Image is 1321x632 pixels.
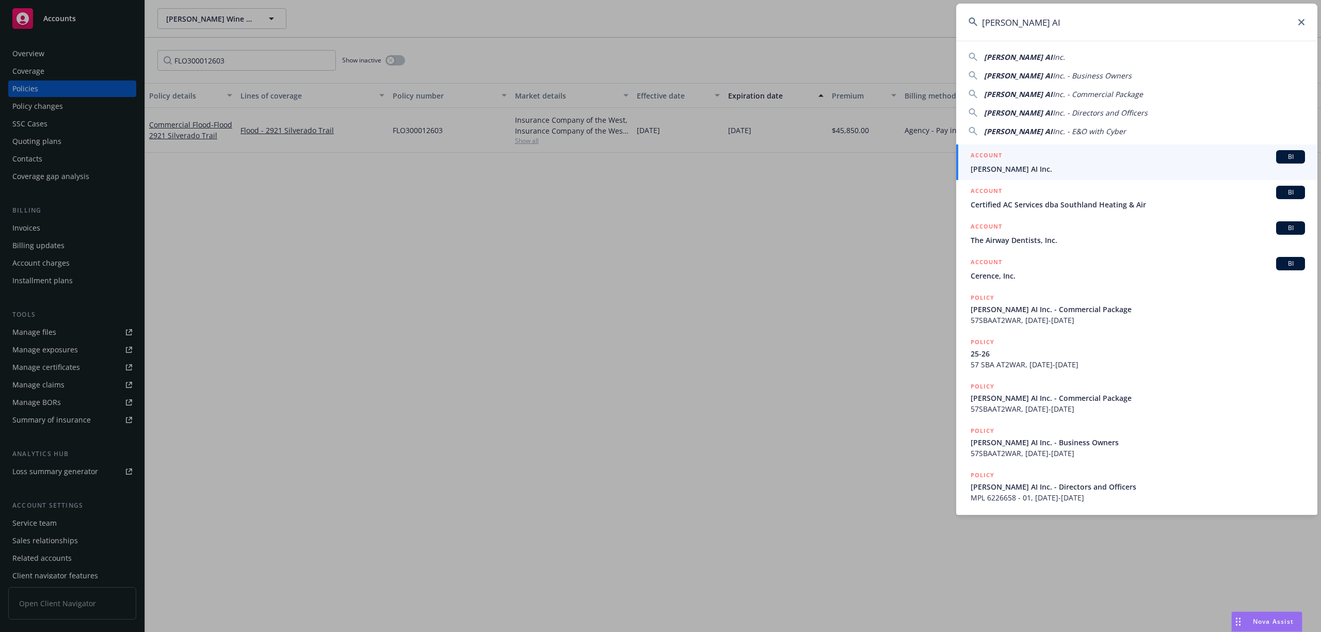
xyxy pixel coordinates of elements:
div: Drag to move [1232,612,1245,631]
span: Cerence, Inc. [971,270,1305,281]
h5: POLICY [971,470,994,480]
a: POLICY[PERSON_NAME] AI Inc. - Commercial Package57SBAAT2WAR, [DATE]-[DATE] [956,376,1317,420]
a: ACCOUNTBIThe Airway Dentists, Inc. [956,216,1317,251]
span: 57SBAAT2WAR, [DATE]-[DATE] [971,403,1305,414]
span: MPL 6226658 - 01, [DATE]-[DATE] [971,492,1305,503]
h5: POLICY [971,381,994,392]
span: Nova Assist [1253,617,1294,626]
span: 57SBAAT2WAR, [DATE]-[DATE] [971,315,1305,326]
h5: ACCOUNT [971,221,1002,234]
span: BI [1280,259,1301,268]
span: [PERSON_NAME] AI Inc. - Directors and Officers [971,481,1305,492]
span: Inc. - Commercial Package [1053,89,1143,99]
span: Inc. [1053,52,1065,62]
a: ACCOUNTBI[PERSON_NAME] AI Inc. [956,144,1317,180]
span: Inc. - Business Owners [1053,71,1132,80]
h5: POLICY [971,293,994,303]
span: Inc. - E&O with Cyber [1053,126,1126,136]
h5: ACCOUNT [971,150,1002,163]
span: [PERSON_NAME] AI Inc. - Commercial Package [971,393,1305,403]
span: BI [1280,223,1301,233]
span: [PERSON_NAME] AI [984,108,1053,118]
a: POLICY[PERSON_NAME] AI Inc. - Business Owners57SBAAT2WAR, [DATE]-[DATE] [956,420,1317,464]
span: [PERSON_NAME] AI Inc. - Business Owners [971,437,1305,448]
a: ACCOUNTBICertified AC Services dba Southland Heating & Air [956,180,1317,216]
h5: POLICY [971,426,994,436]
span: Certified AC Services dba Southland Heating & Air [971,199,1305,210]
input: Search... [956,4,1317,41]
span: BI [1280,152,1301,161]
h5: ACCOUNT [971,186,1002,198]
a: POLICY[PERSON_NAME] AI Inc. - Commercial Package57SBAAT2WAR, [DATE]-[DATE] [956,287,1317,331]
a: ACCOUNTBICerence, Inc. [956,251,1317,287]
span: Inc. - Directors and Officers [1053,108,1148,118]
span: 57SBAAT2WAR, [DATE]-[DATE] [971,448,1305,459]
span: [PERSON_NAME] AI [984,89,1053,99]
span: [PERSON_NAME] AI [984,71,1053,80]
h5: ACCOUNT [971,257,1002,269]
span: 25-26 [971,348,1305,359]
span: BI [1280,188,1301,197]
button: Nova Assist [1231,611,1302,632]
a: POLICY25-2657 SBA AT2WAR, [DATE]-[DATE] [956,331,1317,376]
span: [PERSON_NAME] AI Inc. - Commercial Package [971,304,1305,315]
h5: POLICY [971,337,994,347]
span: The Airway Dentists, Inc. [971,235,1305,246]
span: [PERSON_NAME] AI [984,126,1053,136]
a: POLICY[PERSON_NAME] AI Inc. - Directors and OfficersMPL 6226658 - 01, [DATE]-[DATE] [956,464,1317,509]
span: [PERSON_NAME] AI Inc. [971,164,1305,174]
span: 57 SBA AT2WAR, [DATE]-[DATE] [971,359,1305,370]
span: [PERSON_NAME] AI [984,52,1053,62]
